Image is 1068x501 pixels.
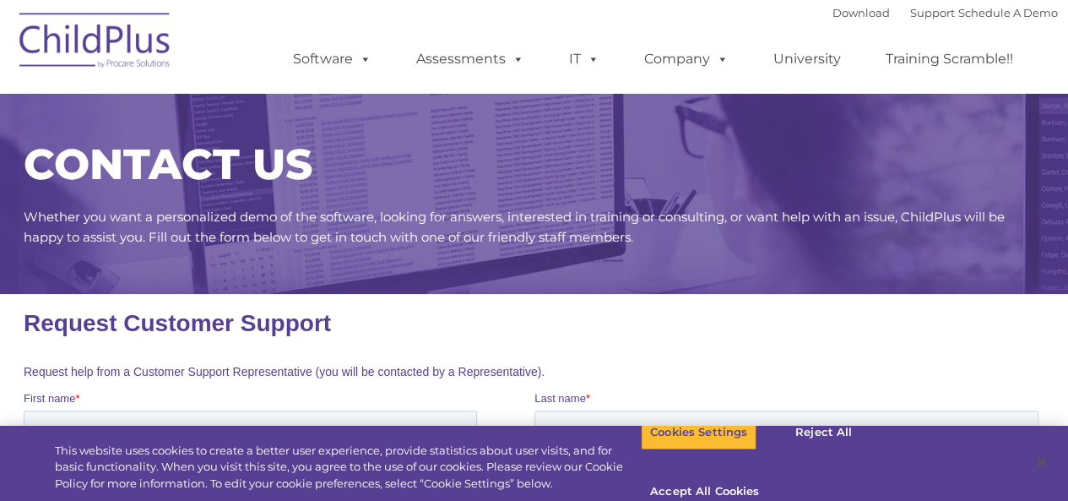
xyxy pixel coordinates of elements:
[832,6,890,19] a: Download
[756,42,858,76] a: University
[869,42,1030,76] a: Training Scramble!!
[11,1,180,85] img: ChildPlus by Procare Solutions
[552,42,616,76] a: IT
[910,6,955,19] a: Support
[399,42,541,76] a: Assessments
[627,42,745,76] a: Company
[24,139,312,190] span: CONTACT US
[511,98,562,111] span: Last name
[276,42,388,76] a: Software
[832,6,1058,19] font: |
[771,415,876,450] button: Reject All
[55,443,641,493] div: This website uses cookies to create a better user experience, provide statistics about user visit...
[24,209,1005,245] span: Whether you want a personalized demo of the software, looking for answers, interested in training...
[641,415,756,450] button: Cookies Settings
[1022,444,1060,481] button: Close
[958,6,1058,19] a: Schedule A Demo
[511,167,583,180] span: Phone number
